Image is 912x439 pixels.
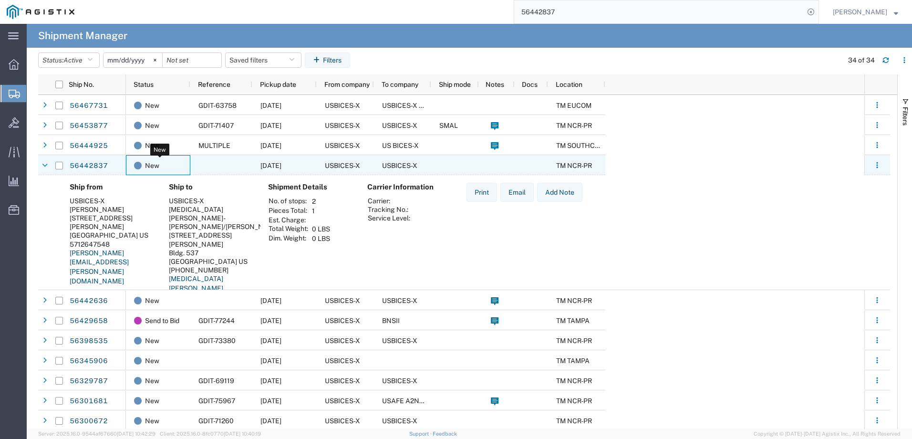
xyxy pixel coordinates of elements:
[382,417,417,425] span: USBICES-X
[382,397,490,405] span: USAFE A2NK USBICES-X (EUCOM)
[69,374,108,389] a: 56329787
[69,394,108,409] a: 56301681
[63,56,83,64] span: Active
[70,214,154,231] div: [STREET_ADDRESS][PERSON_NAME]
[169,257,253,266] div: [GEOGRAPHIC_DATA] US
[556,317,590,324] span: TM TAMPA
[169,197,253,205] div: USBICES-X
[556,122,592,129] span: TM NCR-PR
[198,317,235,324] span: GDIT-77244
[556,357,590,365] span: TM TAMPA
[382,377,417,385] span: USBICES-X
[537,183,582,202] button: Add Note
[522,81,538,88] span: Docs
[309,197,333,206] td: 2
[556,397,592,405] span: TM NCR-PR
[145,371,159,391] span: New
[198,142,230,149] span: MULTIPLE
[439,81,471,88] span: Ship mode
[268,216,309,224] th: Est. Charge:
[69,354,108,369] a: 56345906
[325,417,360,425] span: USBICES-X
[833,7,887,17] span: Dylan Jewell
[198,122,234,129] span: GDIT-71407
[70,205,154,214] div: [PERSON_NAME]
[145,391,159,411] span: New
[325,162,360,169] span: USBICES-X
[169,249,253,257] div: Bldg. 537
[382,122,417,129] span: USBICES-X
[145,411,159,431] span: New
[69,334,108,349] a: 56398535
[268,206,309,216] th: Pieces Total:
[409,431,433,437] a: Support
[325,357,360,365] span: USBICES-X
[325,142,360,149] span: USBICES-X
[169,266,253,274] div: [PHONE_NUMBER]
[145,156,159,176] span: New
[382,102,446,109] span: USBICES-X Logistics
[260,397,281,405] span: 07/28/2025
[500,183,534,202] button: Email
[556,417,592,425] span: TM NCR-PR
[367,183,444,191] h4: Carrier Information
[268,183,352,191] h4: Shipment Details
[367,197,411,205] th: Carrier:
[260,297,281,304] span: 08/08/2025
[556,377,592,385] span: TM NCR-PR
[225,52,301,68] button: Saved filters
[134,81,154,88] span: Status
[268,234,309,243] th: Dim. Weight:
[163,53,221,67] input: Not set
[382,297,417,304] span: USBICES-X
[260,317,281,324] span: 08/11/2025
[325,297,360,304] span: USBICES-X
[556,162,592,169] span: TM NCR-PR
[198,102,237,109] span: GDIT-63758
[198,337,236,345] span: GDIT-73380
[198,397,235,405] span: GDIT-75967
[145,351,159,371] span: New
[260,357,281,365] span: 07/30/2025
[260,102,281,109] span: 08/13/2025
[169,183,253,191] h4: Ship to
[169,275,228,311] a: [MEDICAL_DATA][PERSON_NAME][EMAIL_ADDRESS][DOMAIN_NAME]
[902,107,909,125] span: Filters
[309,234,333,243] td: 0 LBS
[70,197,154,205] div: USBICES-X
[224,431,261,437] span: [DATE] 10:40:19
[260,142,281,149] span: 08/14/2025
[260,162,281,169] span: 08/08/2025
[324,81,370,88] span: From company
[309,224,333,234] td: 0 LBS
[104,53,162,67] input: Not set
[260,81,296,88] span: Pickup date
[145,136,159,156] span: New
[260,377,281,385] span: 07/30/2025
[169,231,253,248] div: [STREET_ADDRESS][PERSON_NAME]
[325,337,360,345] span: USBICES-X
[754,430,901,438] span: Copyright © [DATE]-[DATE] Agistix Inc., All Rights Reserved
[309,206,333,216] td: 1
[38,431,155,437] span: Server: 2025.16.0-9544af67660
[305,52,350,68] button: Filters
[117,431,155,437] span: [DATE] 10:42:29
[160,431,261,437] span: Client: 2025.16.0-8fc0770
[145,331,159,351] span: New
[466,183,497,202] button: Print
[169,205,253,231] div: [MEDICAL_DATA][PERSON_NAME]-[PERSON_NAME]/[PERSON_NAME]
[382,162,417,169] span: USBICES-X
[486,81,504,88] span: Notes
[145,291,159,311] span: New
[145,95,159,115] span: New
[556,297,592,304] span: TM NCR-PR
[69,118,108,134] a: 56453877
[70,249,129,285] a: [PERSON_NAME][EMAIL_ADDRESS][PERSON_NAME][DOMAIN_NAME]
[260,337,281,345] span: 08/05/2025
[70,240,154,249] div: 5712647548
[69,98,108,114] a: 56467731
[38,24,127,48] h4: Shipment Manager
[70,183,154,191] h4: Ship from
[382,81,418,88] span: To company
[832,6,899,18] button: [PERSON_NAME]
